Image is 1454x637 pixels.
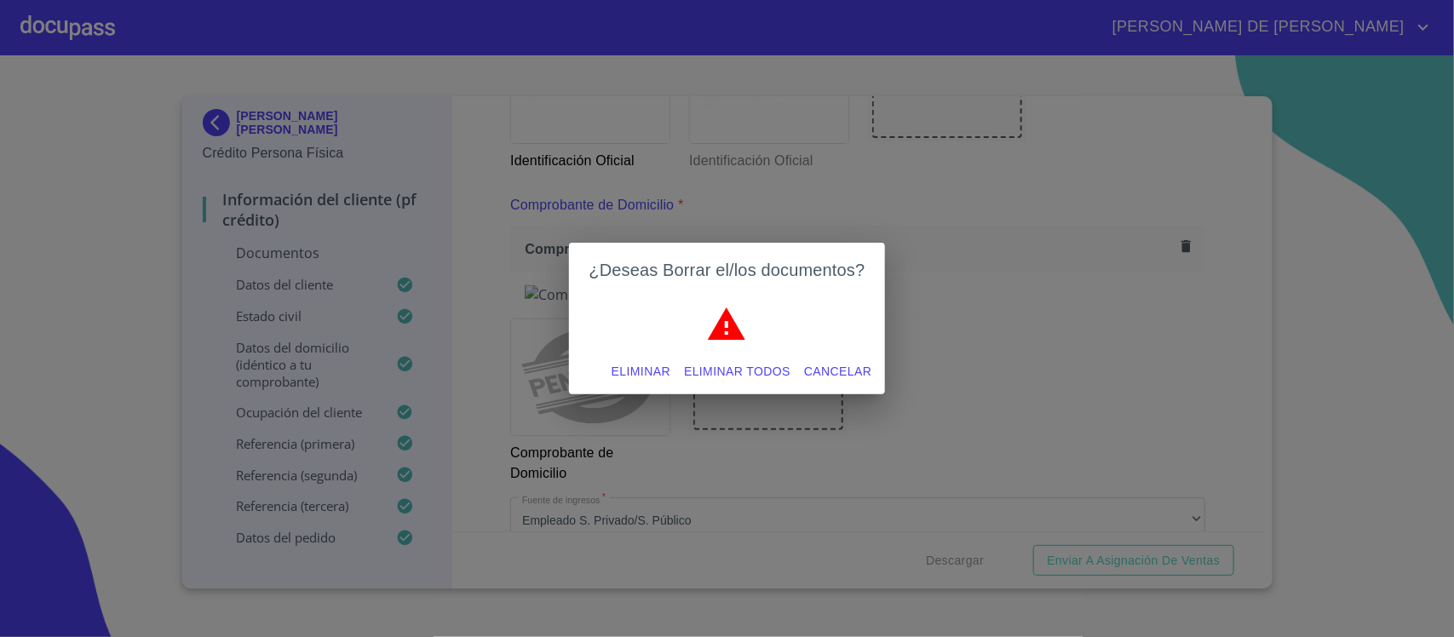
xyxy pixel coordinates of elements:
[804,361,871,382] span: Cancelar
[605,356,677,387] button: Eliminar
[797,356,878,387] button: Cancelar
[677,356,797,387] button: Eliminar todos
[684,361,790,382] span: Eliminar todos
[589,256,865,284] h2: ¿Deseas Borrar el/los documentos?
[612,361,670,382] span: Eliminar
